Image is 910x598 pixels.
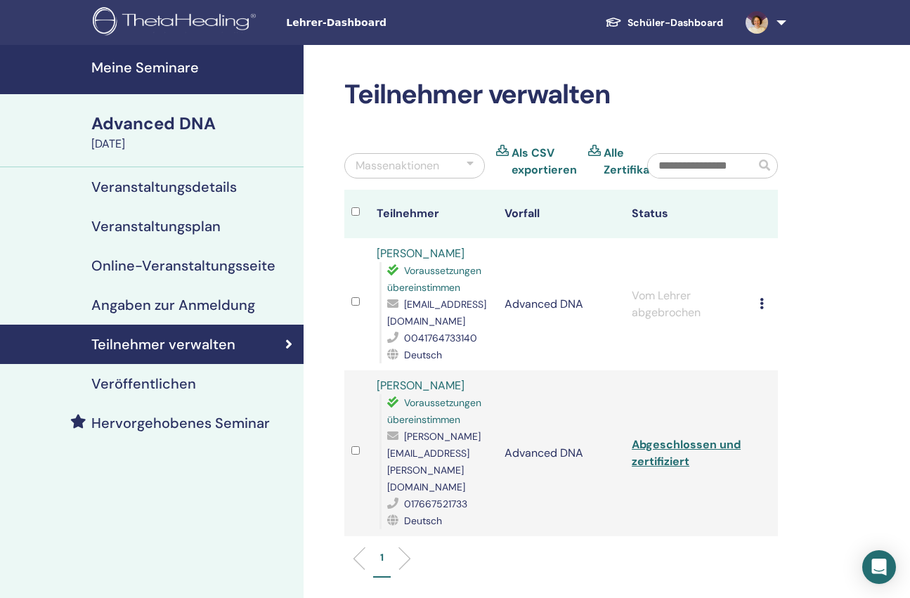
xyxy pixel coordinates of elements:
[370,190,498,238] th: Teilnehmer
[387,396,481,426] span: Voraussetzungen übereinstimmen
[404,514,442,527] span: Deutsch
[91,218,221,235] h4: Veranstaltungsplan
[91,375,196,392] h4: Veröffentlichen
[498,238,625,370] td: Advanced DNA
[91,257,275,274] h4: Online-Veranstaltungsseite
[380,550,384,565] p: 1
[605,16,622,28] img: graduation-cap-white.svg
[404,498,467,510] span: 017667521733
[344,79,778,111] h2: Teilnehmer verwalten
[91,336,235,353] h4: Teilnehmer verwalten
[91,59,295,76] h4: Meine Seminare
[498,370,625,536] td: Advanced DNA
[387,264,481,294] span: Voraussetzungen übereinstimmen
[625,190,753,238] th: Status
[632,437,741,469] a: Abgeschlossen und zertifiziert
[356,157,439,174] div: Massenaktionen
[604,145,661,178] a: Alle Zertifikate
[91,178,237,195] h4: Veranstaltungsdetails
[746,11,768,34] img: default.jpg
[404,349,442,361] span: Deutsch
[387,430,481,493] span: [PERSON_NAME][EMAIL_ADDRESS][PERSON_NAME][DOMAIN_NAME]
[377,378,464,393] a: [PERSON_NAME]
[498,190,625,238] th: Vorfall
[286,15,497,30] span: Lehrer-Dashboard
[512,145,577,178] a: Als CSV exportieren
[91,136,295,152] div: [DATE]
[91,112,295,136] div: Advanced DNA
[91,297,255,313] h4: Angaben zur Anmeldung
[404,332,477,344] span: 0041764733140
[83,112,304,152] a: Advanced DNA[DATE]
[377,246,464,261] a: [PERSON_NAME]
[594,10,734,36] a: Schüler-Dashboard
[387,298,486,327] span: [EMAIL_ADDRESS][DOMAIN_NAME]
[93,7,261,39] img: logo.png
[862,550,896,584] div: Open Intercom Messenger
[91,415,270,431] h4: Hervorgehobenes Seminar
